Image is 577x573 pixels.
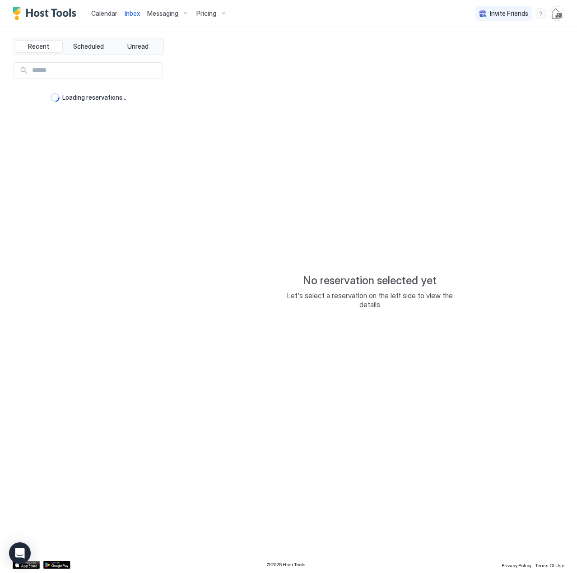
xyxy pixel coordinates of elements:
[125,9,140,17] span: Inbox
[91,9,117,17] span: Calendar
[196,9,216,18] span: Pricing
[9,542,31,564] div: Open Intercom Messenger
[502,560,531,569] a: Privacy Policy
[550,6,564,21] div: User profile
[13,38,164,55] div: tab-group
[15,40,63,53] button: Recent
[502,563,531,568] span: Privacy Policy
[13,7,80,20] a: Host Tools Logo
[490,9,528,18] span: Invite Friends
[535,563,564,568] span: Terms Of Use
[91,9,117,18] a: Calendar
[147,9,178,18] span: Messaging
[43,561,70,569] a: Google Play Store
[127,42,149,51] span: Unread
[535,560,564,569] a: Terms Of Use
[28,63,163,78] input: Input Field
[73,42,104,51] span: Scheduled
[65,40,112,53] button: Scheduled
[114,40,162,53] button: Unread
[51,93,60,102] div: loading
[13,561,40,569] a: App Store
[125,9,140,18] a: Inbox
[279,291,460,309] span: Let's select a reservation on the left side to view the details
[303,274,437,287] span: No reservation selected yet
[62,93,126,102] span: Loading reservations...
[535,8,546,19] div: menu
[28,42,49,51] span: Recent
[266,562,306,568] span: © 2025 Host Tools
